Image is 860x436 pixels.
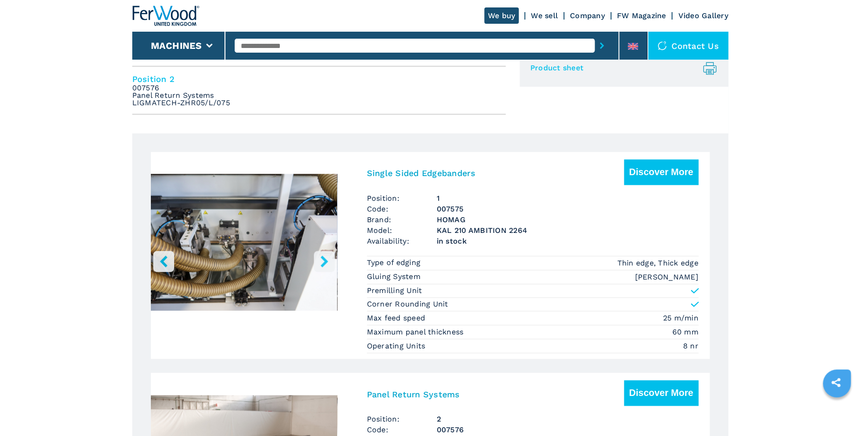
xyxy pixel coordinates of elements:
[624,159,698,185] button: Discover More
[367,389,460,400] h3: Panel Return Systems
[678,11,728,20] a: Video Gallery
[151,152,710,359] a: left-buttonright-buttonGo to Slide 1Go to Slide 2Go to Slide 3Go to Slide 4Go to Slide 5Go to Sli...
[624,380,698,406] button: Discover More
[314,251,335,272] button: right-button
[367,236,437,246] span: Availability:
[824,371,847,394] a: sharethis
[663,313,698,323] em: 25 m/min
[150,40,202,51] button: Machines
[151,157,337,382] div: Go to Slide 14
[683,341,698,351] em: 8 nr
[367,327,466,337] p: Maximum panel thickness
[437,236,698,246] span: in stock
[132,74,506,84] h4: Position 2
[367,225,437,236] span: Model:
[617,258,698,268] em: Thin edge, Thick edge
[367,313,428,323] p: Max feed speed
[367,424,437,435] span: Code:
[367,214,437,225] span: Brand:
[437,414,698,424] span: 2
[570,11,605,20] a: Company
[151,157,337,331] img: 54f9fe09c8655c65cc3ff080adb23133
[657,41,667,50] img: Contact us
[437,225,698,236] h3: KAL 210 AMBITION 2264
[153,251,174,272] button: left-button
[530,61,713,76] a: Product sheet
[635,272,698,282] em: [PERSON_NAME]
[531,11,558,20] a: We sell
[367,341,428,351] p: Operating Units
[595,35,609,56] button: submit-button
[484,7,519,24] a: We buy
[132,67,506,115] li: Position 2
[367,168,475,178] h3: Single Sided Edgebanders
[648,32,728,60] div: Contact us
[132,84,230,107] em: 007576 Panel Return Systems LIGMATECH-ZHR05/L/075
[132,6,199,26] img: Ferwood
[820,394,853,429] iframe: Chat
[437,424,698,435] h3: 007576
[367,193,437,204] span: Position:
[437,193,698,204] span: 1
[437,204,698,214] h3: 007575
[367,286,422,296] p: Premilling Unit
[367,272,423,282] p: Gluing System
[672,327,698,337] em: 60 mm
[367,299,448,309] p: Corner Rounding Unit
[617,11,666,20] a: FW Magazine
[367,204,437,214] span: Code:
[367,414,437,424] span: Position:
[367,258,423,268] p: Type of edging
[437,214,698,225] h3: HOMAG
